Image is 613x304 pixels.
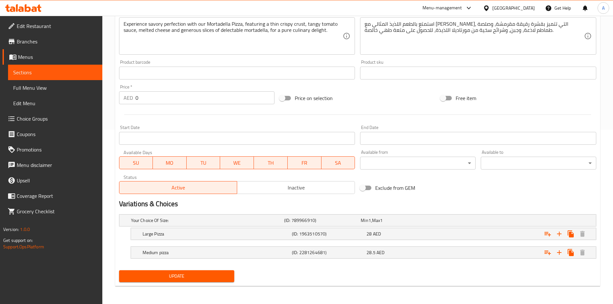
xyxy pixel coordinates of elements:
span: AED [373,230,381,238]
input: Please enter price [135,91,275,104]
a: Menus [3,49,102,65]
h5: Your Choice Of Size: [131,217,282,224]
a: Edit Menu [8,96,102,111]
span: Menus [18,53,97,61]
button: SA [321,156,355,169]
h5: (ID: 789966910) [284,217,358,224]
button: Add new choice [553,247,565,258]
button: Add choice group [542,228,553,240]
a: Coupons [3,126,102,142]
span: Get support on: [3,236,33,244]
span: 1 [368,216,371,225]
input: Please enter product sku [360,67,596,79]
a: Edit Restaurant [3,18,102,34]
textarea: Experience savory perfection with our Mortadella Pizza, featuring a thin crispy crust, tangy toma... [124,21,343,51]
span: Coverage Report [17,192,97,200]
a: Branches [3,34,102,49]
h5: Medium pizza [143,249,289,256]
button: Add new choice [553,228,565,240]
div: Menu-management [423,4,462,12]
input: Please enter product barcode [119,67,355,79]
p: AED [124,94,133,102]
a: Full Menu View [8,80,102,96]
a: Grocery Checklist [3,204,102,219]
span: Coupons [17,130,97,138]
span: Choice Groups [17,115,97,123]
span: Update [124,272,229,280]
div: Expand [131,228,596,240]
h5: (ID: 2281264681) [292,249,364,256]
span: Sections [13,69,97,76]
button: Active [119,181,237,194]
span: 1 [380,216,383,225]
a: Choice Groups [3,111,102,126]
a: Upsell [3,173,102,188]
span: Exclude from GEM [375,184,415,192]
a: Coverage Report [3,188,102,204]
span: 1.0.0 [20,225,30,234]
span: MO [155,158,184,168]
button: Add choice group [542,247,553,258]
button: SU [119,156,153,169]
textarea: استمتع بالطعم اللذيذ المثالي مع [PERSON_NAME]، التي تتميز بقشرة رقيقة مقرمشة، وصلصة طماطم لاذعة، ... [365,21,584,51]
button: TH [254,156,288,169]
span: TH [256,158,285,168]
button: Update [119,270,235,282]
h2: Variations & Choices [119,199,596,209]
span: Edit Restaurant [17,22,97,30]
button: WE [220,156,254,169]
button: Delete Medium pizza [577,247,588,258]
span: Price on selection [295,94,333,102]
span: Active [122,183,235,192]
span: FR [290,158,319,168]
a: Sections [8,65,102,80]
div: , [361,217,435,224]
div: Expand [131,247,596,258]
span: A [602,5,605,12]
span: Upsell [17,177,97,184]
span: Full Menu View [13,84,97,92]
div: ​ [360,157,476,170]
a: Promotions [3,142,102,157]
button: TU [187,156,220,169]
span: Version: [3,225,19,234]
div: ​ [481,157,596,170]
span: Free item [456,94,476,102]
h5: (ID: 1963510570) [292,231,364,237]
span: Inactive [240,183,352,192]
span: SA [324,158,353,168]
span: Max [372,216,380,225]
span: 28 [367,230,372,238]
div: Expand [119,215,596,226]
span: Menu disclaimer [17,161,97,169]
span: WE [223,158,251,168]
button: Clone new choice [565,247,577,258]
a: Support.OpsPlatform [3,243,44,251]
span: Grocery Checklist [17,207,97,215]
span: TU [189,158,218,168]
div: [GEOGRAPHIC_DATA] [492,5,535,12]
span: SU [122,158,151,168]
button: FR [288,156,321,169]
h5: Large Pizza [143,231,289,237]
span: Promotions [17,146,97,153]
span: 28.5 [367,248,376,257]
span: AED [376,248,385,257]
button: MO [153,156,187,169]
button: Clone new choice [565,228,577,240]
span: Min [361,216,368,225]
a: Menu disclaimer [3,157,102,173]
button: Delete Large Pizza [577,228,588,240]
span: Edit Menu [13,99,97,107]
button: Inactive [237,181,355,194]
span: Branches [17,38,97,45]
